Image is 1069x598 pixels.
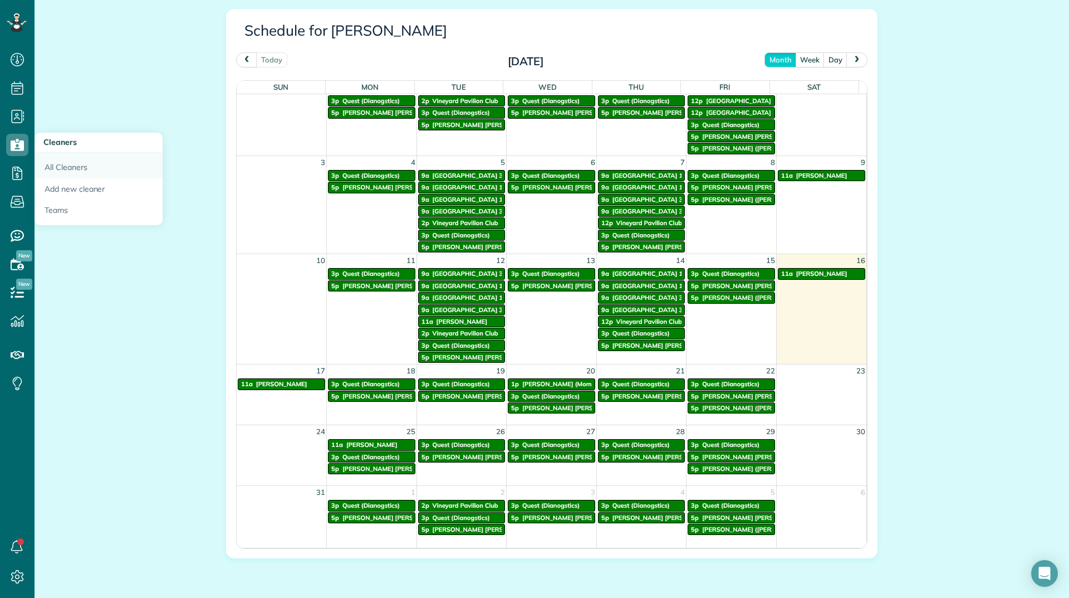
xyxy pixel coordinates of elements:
[35,178,163,200] a: Add new cleaner
[433,392,564,400] span: [PERSON_NAME] [PERSON_NAME] Financial
[688,463,775,474] a: 5p [PERSON_NAME] ([PERSON_NAME] HVAC)
[688,402,775,414] a: 5p [PERSON_NAME] ([PERSON_NAME] HVAC)
[781,270,793,278] span: 11a
[688,439,775,450] a: 3p Quest (Dianogstics)
[508,378,595,390] a: 1p [PERSON_NAME] (Moms Account)
[421,392,429,400] span: 5p
[598,512,685,523] a: 5p [PERSON_NAME] [PERSON_NAME] Financial
[342,183,474,191] span: [PERSON_NAME] [PERSON_NAME] Financial
[342,172,400,179] span: Quest (Dianogstics)
[433,172,507,179] span: [GEOGRAPHIC_DATA] 33
[328,182,415,193] a: 5p [PERSON_NAME] [PERSON_NAME] Financial
[508,280,595,291] a: 5p [PERSON_NAME] [PERSON_NAME] Financial
[612,109,744,116] span: [PERSON_NAME] [PERSON_NAME] Financial
[598,217,685,228] a: 12p Vineyard Pavilion Club
[421,353,429,361] span: 5p
[328,107,415,118] a: 5p [PERSON_NAME] [PERSON_NAME] Financial
[418,304,506,315] a: 9a [GEOGRAPHIC_DATA] 34
[688,500,775,511] a: 3p Quest (Dianogstics)
[601,231,609,239] span: 3p
[331,282,339,290] span: 5p
[433,219,498,227] span: Vineyard Pavilion Club
[433,109,490,116] span: Quest (Dianogstics)
[601,514,609,522] span: 5p
[612,243,744,251] span: [PERSON_NAME] [PERSON_NAME] Financial
[702,514,833,522] span: [PERSON_NAME] [PERSON_NAME] Financial
[511,270,519,278] span: 3p
[421,318,433,325] span: 11a
[601,207,609,215] span: 9a
[702,404,829,412] span: [PERSON_NAME] ([PERSON_NAME] HVAC)
[328,170,415,181] a: 3p Quest (Dianogstics)
[598,340,685,351] a: 5p [PERSON_NAME] [PERSON_NAME] Financial
[433,306,507,314] span: [GEOGRAPHIC_DATA] 34
[418,230,506,241] a: 3p Quest (Dianogstics)
[456,55,595,67] h2: [DATE]
[331,172,339,179] span: 3p
[688,170,775,181] a: 3p Quest (Dianogstics)
[328,378,415,390] a: 3p Quest (Dianogstics)
[691,380,699,388] span: 3p
[691,441,699,449] span: 3p
[418,194,506,205] a: 9a [GEOGRAPHIC_DATA] 15
[688,512,775,523] a: 5p [PERSON_NAME] [PERSON_NAME] Financial
[433,514,490,522] span: Quest (Dianogstics)
[598,206,685,217] a: 9a [GEOGRAPHIC_DATA] 33
[342,270,400,278] span: Quest (Dianogstics)
[598,328,685,339] a: 3p Quest (Dianogstics)
[433,270,507,278] span: [GEOGRAPHIC_DATA] 33
[522,172,580,179] span: Quest (Dianogstics)
[691,196,699,203] span: 5p
[612,97,670,105] span: Quest (Dianogstics)
[702,121,759,129] span: Quest (Dianogstics)
[702,196,829,203] span: [PERSON_NAME] ([PERSON_NAME] HVAC)
[601,196,609,203] span: 9a
[601,453,609,461] span: 5p
[418,439,506,450] a: 3p Quest (Dianogstics)
[522,404,654,412] span: [PERSON_NAME] [PERSON_NAME] Financial
[331,514,339,522] span: 5p
[601,97,609,105] span: 3p
[522,270,580,278] span: Quest (Dianogstics)
[691,453,699,461] span: 5p
[244,23,859,39] h3: Schedule for [PERSON_NAME]
[612,514,744,522] span: [PERSON_NAME] [PERSON_NAME] Financial
[508,451,595,463] a: 5p [PERSON_NAME] [PERSON_NAME] Financial
[778,170,865,181] a: 11a [PERSON_NAME]
[598,95,685,106] a: 3p Quest (Dianogstics)
[522,183,654,191] span: [PERSON_NAME] [PERSON_NAME] Financial
[421,282,429,290] span: 9a
[702,453,833,461] span: [PERSON_NAME] [PERSON_NAME] Financial
[421,502,429,509] span: 2p
[702,133,833,140] span: [PERSON_NAME] [PERSON_NAME] Financial
[688,524,775,535] a: 5p [PERSON_NAME] ([PERSON_NAME] HVAC)
[508,95,595,106] a: 3p Quest (Dianogstics)
[522,392,580,400] span: Quest (Dianogstics)
[522,97,580,105] span: Quest (Dianogstics)
[598,500,685,511] a: 3p Quest (Dianogstics)
[511,404,519,412] span: 5p
[702,172,759,179] span: Quest (Dianogstics)
[421,243,429,251] span: 5p
[601,329,609,337] span: 3p
[598,439,685,450] a: 3p Quest (Dianogstics)
[601,109,609,116] span: 5p
[601,243,609,251] span: 5p
[508,182,595,193] a: 5p [PERSON_NAME] [PERSON_NAME] Financial
[328,95,415,106] a: 3p Quest (Dianogstics)
[331,109,339,116] span: 5p
[35,153,163,178] a: All Cleaners
[421,380,429,388] span: 3p
[598,170,685,181] a: 9a [GEOGRAPHIC_DATA] 14
[35,200,163,225] a: Teams
[691,514,699,522] span: 5p
[598,378,685,390] a: 3p Quest (Dianogstics)
[612,231,670,239] span: Quest (Dianogstics)
[331,380,339,388] span: 3p
[612,441,670,449] span: Quest (Dianogstics)
[688,268,775,279] a: 3p Quest (Dianogstics)
[508,500,595,511] a: 3p Quest (Dianogstics)
[331,183,339,191] span: 5p
[612,453,744,461] span: [PERSON_NAME] [PERSON_NAME] Financial
[328,439,415,450] a: 11a [PERSON_NAME]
